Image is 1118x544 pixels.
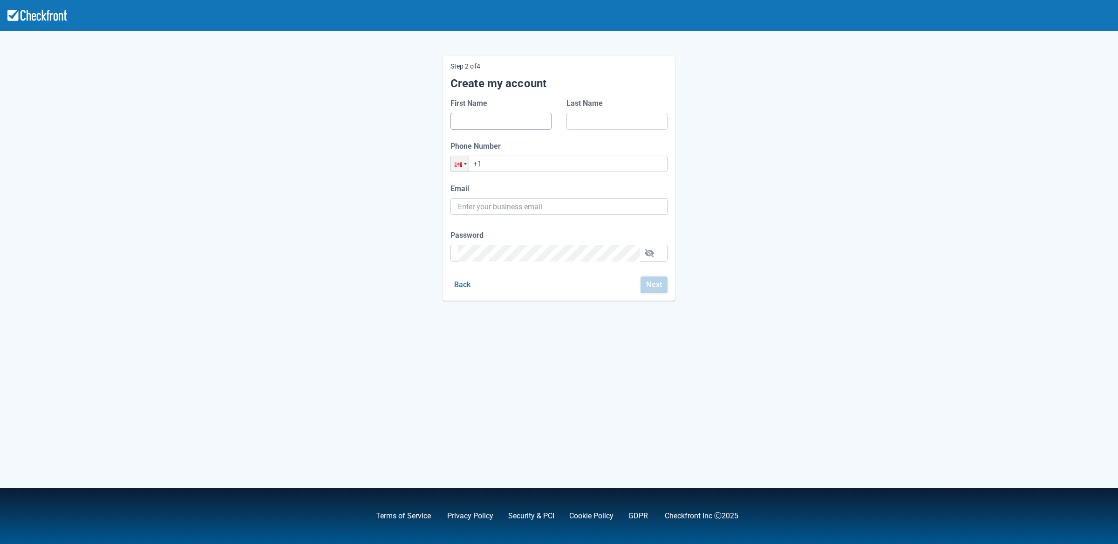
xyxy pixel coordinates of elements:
label: Phone Number [450,141,504,152]
label: First Name [450,98,491,109]
input: 555-555-1234 [450,156,668,172]
iframe: Chat Widget [984,443,1118,544]
input: Enter your business email [458,198,660,215]
div: Canada: + 1 [451,156,469,172]
label: Password [450,230,487,241]
div: , [361,510,432,522]
a: Terms of Service [376,511,431,520]
h5: Create my account [450,76,668,90]
label: Last Name [566,98,607,109]
p: Step 2 of 4 [450,63,668,69]
div: . [614,510,650,522]
label: Email [450,183,473,194]
a: Back [450,280,475,289]
a: Cookie Policy [569,511,614,520]
a: GDPR [628,511,648,520]
a: Privacy Policy [447,511,493,520]
a: Security & PCI [508,511,554,520]
a: Checkfront Inc Ⓒ2025 [665,511,738,520]
button: Back [450,276,475,293]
